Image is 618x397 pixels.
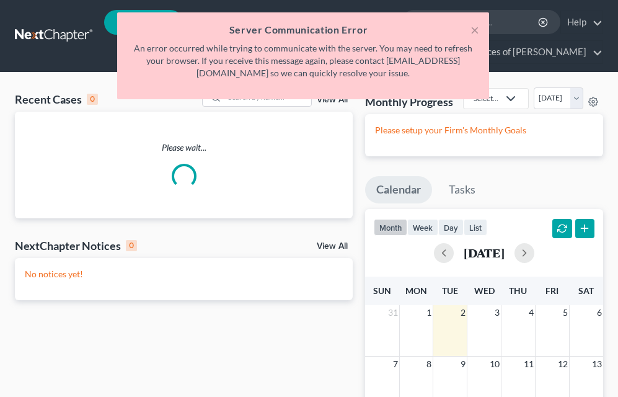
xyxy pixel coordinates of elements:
[374,219,407,236] button: month
[127,42,479,79] p: An error occurred while trying to communicate with the server. You may need to refresh your brows...
[523,357,535,372] span: 11
[425,305,433,320] span: 1
[562,305,569,320] span: 5
[528,305,535,320] span: 4
[545,285,558,296] span: Fri
[591,357,603,372] span: 13
[407,219,438,236] button: week
[239,11,320,33] a: Client Portal
[365,176,432,203] a: Calendar
[438,219,464,236] button: day
[470,22,479,37] button: ×
[464,219,487,236] button: list
[425,357,433,372] span: 8
[387,305,399,320] span: 31
[392,357,399,372] span: 7
[373,285,391,296] span: Sun
[442,285,458,296] span: Tue
[438,176,487,203] a: Tasks
[15,238,137,253] div: NextChapter Notices
[15,141,353,154] p: Please wait...
[126,240,137,251] div: 0
[557,357,569,372] span: 12
[459,305,467,320] span: 2
[375,124,593,136] p: Please setup your Firm's Monthly Goals
[464,246,505,259] h2: [DATE]
[488,357,501,372] span: 10
[25,268,343,280] p: No notices yet!
[474,285,495,296] span: Wed
[187,11,239,33] a: Home
[127,22,479,37] h5: Server Communication Error
[405,285,427,296] span: Mon
[578,285,594,296] span: Sat
[459,357,467,372] span: 9
[493,305,501,320] span: 3
[426,11,540,33] input: Search by name...
[561,11,603,33] a: Help
[317,242,348,251] a: View All
[509,285,527,296] span: Thu
[596,305,603,320] span: 6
